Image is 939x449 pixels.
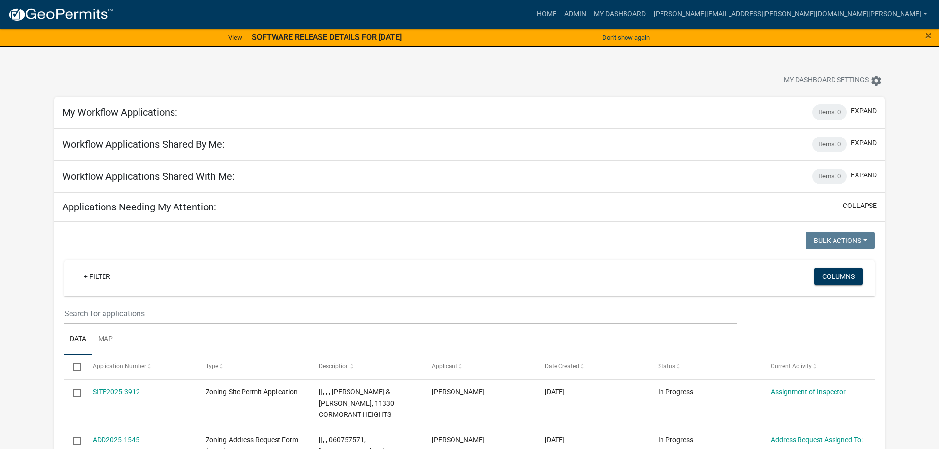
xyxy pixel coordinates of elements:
span: [], , , GREGORY A & BARBARA J ROSTEN, 11330 CORMORANT HEIGHTS [319,388,394,418]
a: SITE2025-3912 [93,388,140,396]
span: Type [206,363,218,370]
span: In Progress [658,436,693,444]
a: My Dashboard [590,5,650,24]
span: Brandon Huseby [432,436,485,444]
a: [PERSON_NAME][EMAIL_ADDRESS][PERSON_NAME][DOMAIN_NAME][PERSON_NAME] [650,5,931,24]
button: Bulk Actions [806,232,875,249]
strong: SOFTWARE RELEASE DETAILS FOR [DATE] [252,33,402,42]
a: + Filter [76,268,118,285]
a: ADD2025-1545 [93,436,139,444]
button: collapse [843,201,877,211]
span: Current Activity [771,363,812,370]
datatable-header-cell: Current Activity [762,355,874,379]
span: 10/07/2025 [545,388,565,396]
div: Items: 0 [812,104,847,120]
button: expand [851,106,877,116]
button: Close [925,30,932,41]
button: expand [851,170,877,180]
a: View [224,30,246,46]
a: Admin [560,5,590,24]
span: Description [319,363,349,370]
span: Zoning-Site Permit Application [206,388,298,396]
a: Home [533,5,560,24]
button: My Dashboard Settingssettings [776,71,890,90]
span: Gregory A. Rosten [432,388,485,396]
a: Map [92,324,119,355]
button: Don't show again [598,30,654,46]
span: Applicant [432,363,457,370]
div: Items: 0 [812,169,847,184]
datatable-header-cell: Applicant [422,355,535,379]
span: My Dashboard Settings [784,75,869,87]
datatable-header-cell: Type [196,355,309,379]
h5: Workflow Applications Shared With Me: [62,171,235,182]
span: Application Number [93,363,146,370]
datatable-header-cell: Date Created [535,355,648,379]
h5: Applications Needing My Attention: [62,201,216,213]
datatable-header-cell: Description [309,355,422,379]
button: expand [851,138,877,148]
h5: Workflow Applications Shared By Me: [62,138,225,150]
span: 10/07/2025 [545,436,565,444]
a: Address Request Assigned To: [771,436,863,444]
datatable-header-cell: Application Number [83,355,196,379]
div: Items: 0 [812,137,847,152]
i: settings [870,75,882,87]
a: Assignment of Inspector [771,388,846,396]
a: Data [64,324,92,355]
span: × [925,29,932,42]
input: Search for applications [64,304,737,324]
h5: My Workflow Applications: [62,106,177,118]
span: Status [658,363,675,370]
span: Date Created [545,363,579,370]
datatable-header-cell: Select [64,355,83,379]
datatable-header-cell: Status [649,355,762,379]
span: In Progress [658,388,693,396]
button: Columns [814,268,863,285]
